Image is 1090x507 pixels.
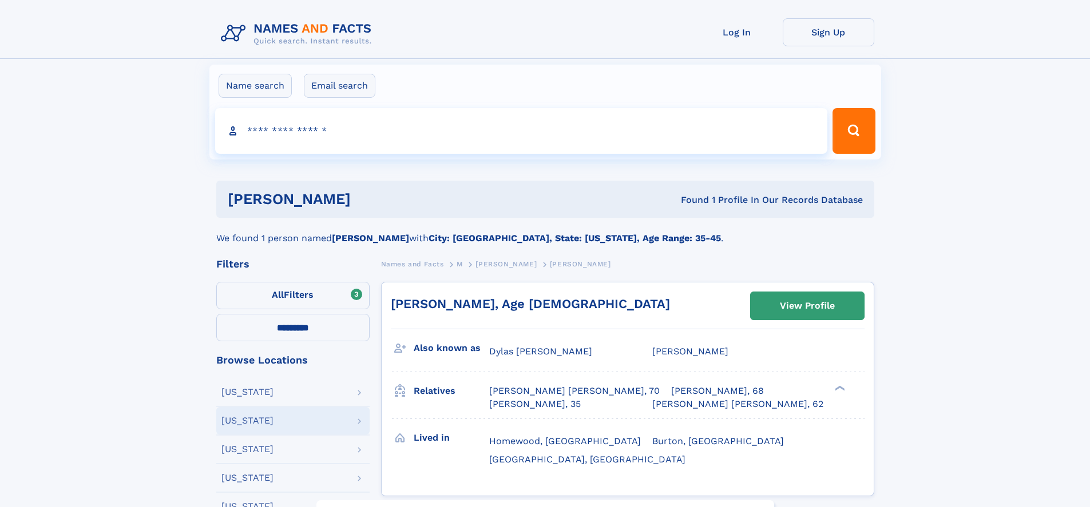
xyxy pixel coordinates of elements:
[332,233,409,243] b: [PERSON_NAME]
[833,108,875,154] button: Search Button
[216,355,370,365] div: Browse Locations
[304,74,375,98] label: Email search
[221,445,274,454] div: [US_STATE]
[671,385,764,397] a: [PERSON_NAME], 68
[489,454,685,465] span: [GEOGRAPHIC_DATA], [GEOGRAPHIC_DATA]
[429,233,721,243] b: City: [GEOGRAPHIC_DATA], State: [US_STATE], Age Range: 35-45
[489,385,660,397] a: [PERSON_NAME] [PERSON_NAME], 70
[751,292,864,320] a: View Profile
[221,388,274,397] div: [US_STATE]
[783,18,874,46] a: Sign Up
[381,257,444,271] a: Names and Facts
[228,192,516,206] h1: [PERSON_NAME]
[391,297,670,311] a: [PERSON_NAME], Age [DEMOGRAPHIC_DATA]
[457,257,463,271] a: M
[489,346,592,357] span: Dylas [PERSON_NAME]
[414,428,489,448] h3: Lived in
[550,260,611,268] span: [PERSON_NAME]
[691,18,783,46] a: Log In
[216,218,874,245] div: We found 1 person named with .
[414,338,489,358] h3: Also known as
[216,259,370,269] div: Filters
[216,282,370,309] label: Filters
[652,398,823,410] a: [PERSON_NAME] [PERSON_NAME], 62
[475,257,537,271] a: [PERSON_NAME]
[221,416,274,425] div: [US_STATE]
[215,108,828,154] input: search input
[414,381,489,401] h3: Relatives
[832,385,846,392] div: ❯
[652,346,728,357] span: [PERSON_NAME]
[221,473,274,482] div: [US_STATE]
[489,436,641,446] span: Homewood, [GEOGRAPHIC_DATA]
[652,436,784,446] span: Burton, [GEOGRAPHIC_DATA]
[516,194,863,206] div: Found 1 Profile In Our Records Database
[216,18,381,49] img: Logo Names and Facts
[475,260,537,268] span: [PERSON_NAME]
[272,289,284,300] span: All
[457,260,463,268] span: M
[489,398,581,410] a: [PERSON_NAME], 35
[780,293,835,319] div: View Profile
[219,74,292,98] label: Name search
